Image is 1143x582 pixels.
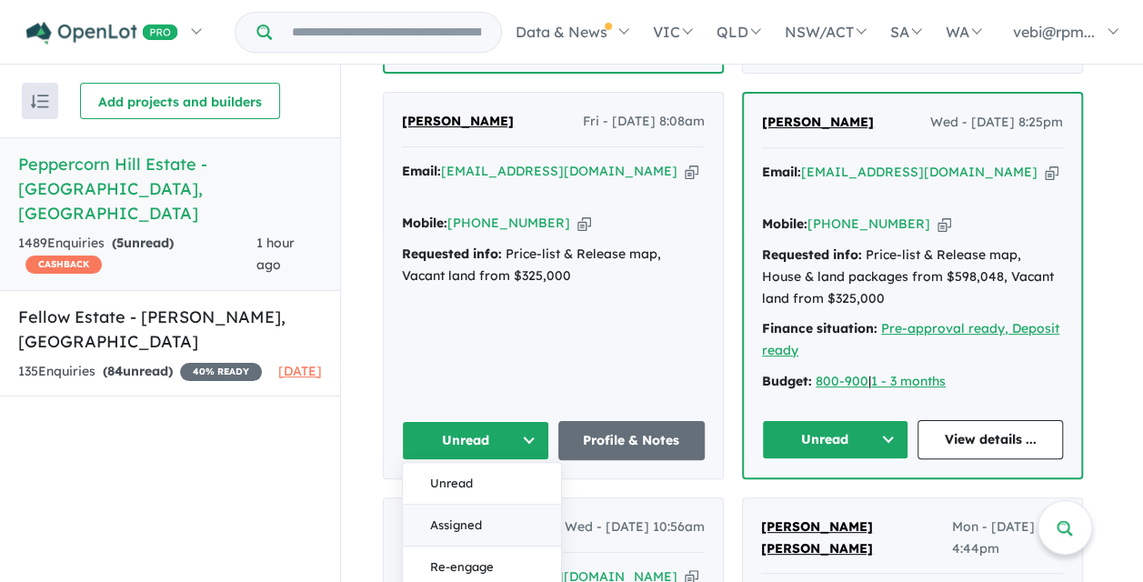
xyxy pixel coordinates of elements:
div: Price-list & Release map, Vacant land from $325,000 [402,244,705,287]
a: [EMAIL_ADDRESS][DOMAIN_NAME] [441,163,677,179]
button: Copy [937,215,951,234]
strong: Finance situation: [762,320,877,336]
span: vebi@rpm... [1013,23,1095,41]
span: [DATE] [278,363,322,379]
a: [PHONE_NUMBER] [447,215,570,231]
span: [PERSON_NAME] [PERSON_NAME] [761,518,873,557]
div: | [762,371,1063,393]
span: 1 hour ago [256,235,294,273]
a: [PERSON_NAME] [PERSON_NAME] [761,517,952,560]
button: Copy [577,214,591,233]
button: Copy [1045,163,1058,182]
a: Pre-approval ready, Deposit ready [762,320,1059,358]
span: Fri - [DATE] 8:08am [583,111,705,133]
span: [PERSON_NAME] [402,113,514,129]
strong: Mobile: [762,216,807,232]
div: 1489 Enquir ies [18,233,256,276]
strong: Mobile: [402,215,447,231]
img: Openlot PRO Logo White [26,22,178,45]
button: Add projects and builders [80,83,280,119]
strong: ( unread) [112,235,174,251]
a: 800-900 [816,373,868,389]
strong: ( unread) [103,363,173,379]
a: [PHONE_NUMBER] [807,216,930,232]
div: Price-list & Release map, House & land packages from $598,048, Vacant land from $325,000 [762,245,1063,309]
strong: Email: [402,163,441,179]
button: Assigned [403,505,561,547]
span: Wed - [DATE] 8:25pm [930,112,1063,134]
span: CASHBACK [25,256,102,274]
strong: Requested info: [762,246,862,263]
span: 84 [107,363,123,379]
a: [PERSON_NAME] [762,112,874,134]
a: 1 - 3 months [871,373,946,389]
img: sort.svg [31,95,49,108]
span: Wed - [DATE] 10:56am [565,517,705,538]
h5: Fellow Estate - [PERSON_NAME] , [GEOGRAPHIC_DATA] [18,305,322,354]
strong: Requested info: [402,246,502,262]
a: Profile & Notes [558,421,706,460]
a: View details ... [917,420,1064,459]
span: Mon - [DATE] 4:44pm [952,517,1064,560]
button: Unread [762,420,908,459]
a: [EMAIL_ADDRESS][DOMAIN_NAME] [801,164,1038,180]
div: 135 Enquir ies [18,361,262,383]
button: Unread [403,463,561,505]
h5: Peppercorn Hill Estate - [GEOGRAPHIC_DATA] , [GEOGRAPHIC_DATA] [18,152,322,226]
span: 5 [116,235,124,251]
button: Unread [402,421,549,460]
span: 40 % READY [180,363,262,381]
input: Try estate name, suburb, builder or developer [276,13,497,52]
a: [PERSON_NAME] [402,111,514,133]
strong: Email: [762,164,801,180]
strong: Budget: [762,373,812,389]
button: Copy [685,162,698,181]
span: [PERSON_NAME] [762,114,874,130]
